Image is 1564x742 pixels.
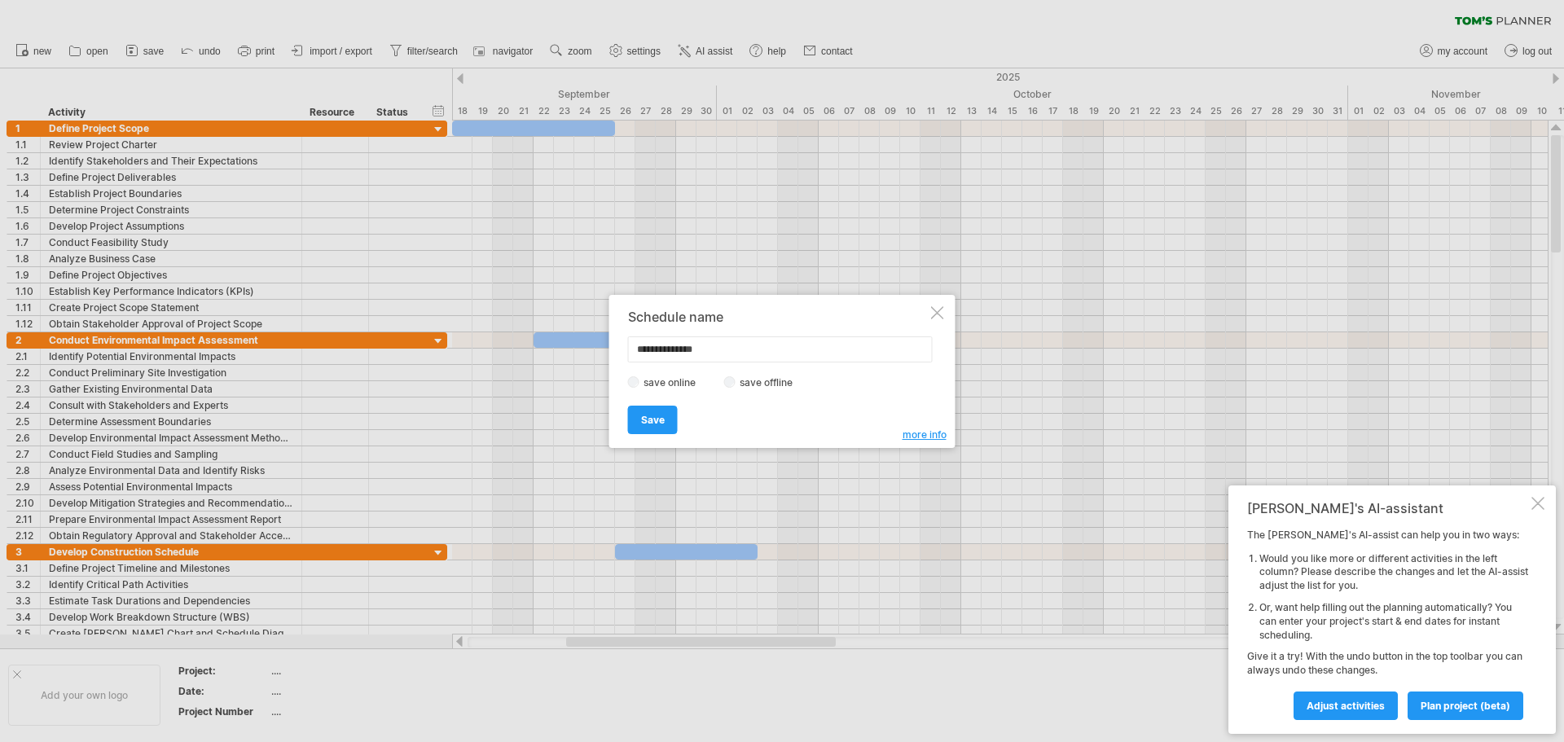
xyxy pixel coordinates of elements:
span: more info [903,428,947,441]
div: The [PERSON_NAME]'s AI-assist can help you in two ways: Give it a try! With the undo button in th... [1247,529,1528,719]
span: Adjust activities [1307,700,1385,712]
li: Would you like more or different activities in the left column? Please describe the changes and l... [1259,552,1528,593]
a: Save [628,406,678,434]
div: Schedule name [628,310,928,324]
span: plan project (beta) [1421,700,1510,712]
label: save offline [736,376,806,389]
li: Or, want help filling out the planning automatically? You can enter your project's start & end da... [1259,601,1528,642]
span: Save [641,414,665,426]
label: save online [639,376,710,389]
a: Adjust activities [1294,692,1398,720]
div: [PERSON_NAME]'s AI-assistant [1247,500,1528,516]
a: plan project (beta) [1408,692,1523,720]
